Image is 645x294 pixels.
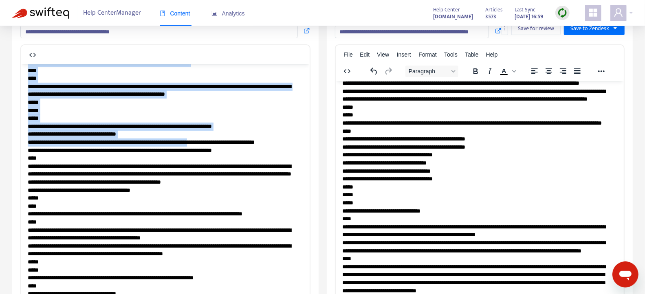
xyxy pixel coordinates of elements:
[468,66,482,77] button: Bold
[518,24,554,33] span: Save for review
[343,51,353,58] span: File
[433,12,473,21] a: [DOMAIN_NAME]
[588,8,598,18] span: appstore
[160,10,190,17] span: Content
[482,66,496,77] button: Italic
[485,5,502,14] span: Articles
[570,24,609,33] span: Save to Zendesk
[515,12,543,21] strong: [DATE] 16:59
[160,11,165,16] span: book
[444,51,458,58] span: Tools
[405,66,458,77] button: Block Paragraph
[84,5,141,21] span: Help Center Manager
[515,5,535,14] span: Last Sync
[557,8,568,18] img: sync.dc5367851b00ba804db3.png
[433,5,460,14] span: Help Center
[614,8,623,18] span: user
[511,22,561,35] button: Save for review
[497,66,517,77] div: Text color Black
[594,66,608,77] button: Reveal or hide additional toolbar items
[211,11,217,16] span: area-chart
[612,25,618,31] span: caret-down
[485,12,496,21] strong: 3573
[502,22,508,35] button: more
[408,68,448,75] span: Paragraph
[502,25,508,31] span: more
[564,22,625,35] button: Save to Zendeskcaret-down
[211,10,245,17] span: Analytics
[465,51,478,58] span: Table
[542,66,555,77] button: Align center
[556,66,570,77] button: Align right
[397,51,411,58] span: Insert
[12,7,69,19] img: Swifteq
[360,51,370,58] span: Edit
[527,66,541,77] button: Align left
[486,51,498,58] span: Help
[418,51,436,58] span: Format
[377,51,389,58] span: View
[612,261,638,287] iframe: Button to launch messaging window
[570,66,584,77] button: Justify
[367,66,381,77] button: Undo
[381,66,395,77] button: Redo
